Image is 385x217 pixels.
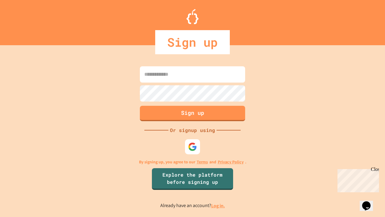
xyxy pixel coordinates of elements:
[152,168,233,190] a: Explore the platform before signing up
[186,9,199,24] img: Logo.svg
[188,142,197,151] img: google-icon.svg
[218,159,244,165] a: Privacy Policy
[168,127,217,134] div: Or signup using
[140,106,245,121] button: Sign up
[155,30,230,54] div: Sign up
[139,159,246,165] p: By signing up, you agree to our and .
[160,202,225,209] p: Already have an account?
[197,159,208,165] a: Terms
[360,193,379,211] iframe: chat widget
[211,203,225,209] a: Log in.
[2,2,42,38] div: Chat with us now!Close
[335,167,379,192] iframe: chat widget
